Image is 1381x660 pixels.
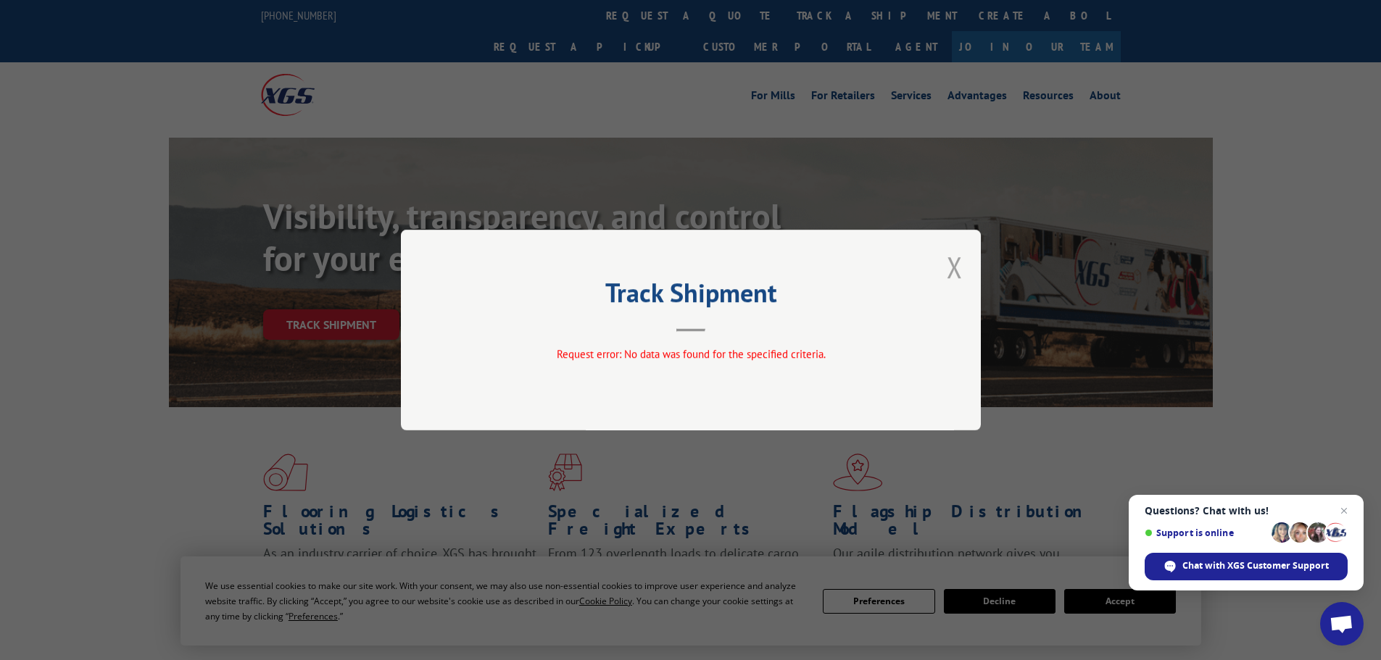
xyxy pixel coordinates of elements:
span: Support is online [1145,527,1266,538]
span: Questions? Chat with us! [1145,505,1348,517]
span: Chat with XGS Customer Support [1145,553,1348,580]
h2: Track Shipment [473,283,908,310]
span: Request error: No data was found for the specified criteria. [556,347,825,361]
span: Chat with XGS Customer Support [1182,559,1329,572]
a: Open chat [1320,602,1364,646]
button: Close modal [947,248,963,286]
